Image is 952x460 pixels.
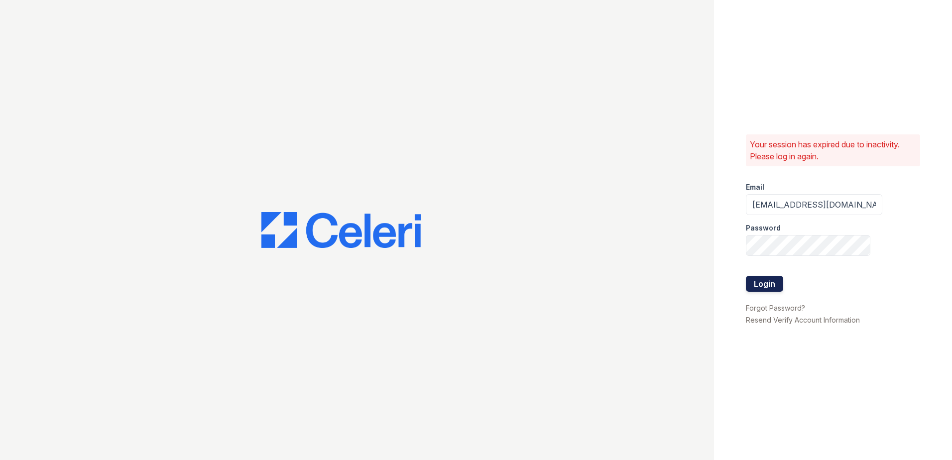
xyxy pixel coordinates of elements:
[746,276,783,292] button: Login
[746,304,805,312] a: Forgot Password?
[750,138,916,162] p: Your session has expired due to inactivity. Please log in again.
[746,223,781,233] label: Password
[261,212,421,248] img: CE_Logo_Blue-a8612792a0a2168367f1c8372b55b34899dd931a85d93a1a3d3e32e68fde9ad4.png
[746,182,764,192] label: Email
[746,316,860,324] a: Resend Verify Account Information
